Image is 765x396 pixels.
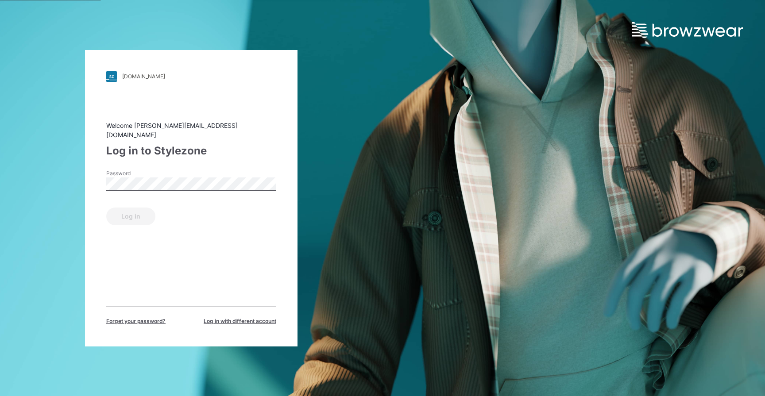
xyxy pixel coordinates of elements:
[106,121,276,139] div: Welcome [PERSON_NAME][EMAIL_ADDRESS][DOMAIN_NAME]
[106,317,166,325] span: Forget your password?
[106,71,276,82] a: [DOMAIN_NAME]
[106,71,117,82] img: stylezone-logo.562084cfcfab977791bfbf7441f1a819.svg
[106,143,276,159] div: Log in to Stylezone
[632,22,743,38] img: browzwear-logo.e42bd6dac1945053ebaf764b6aa21510.svg
[122,73,165,80] div: [DOMAIN_NAME]
[204,317,276,325] span: Log in with different account
[106,169,168,177] label: Password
